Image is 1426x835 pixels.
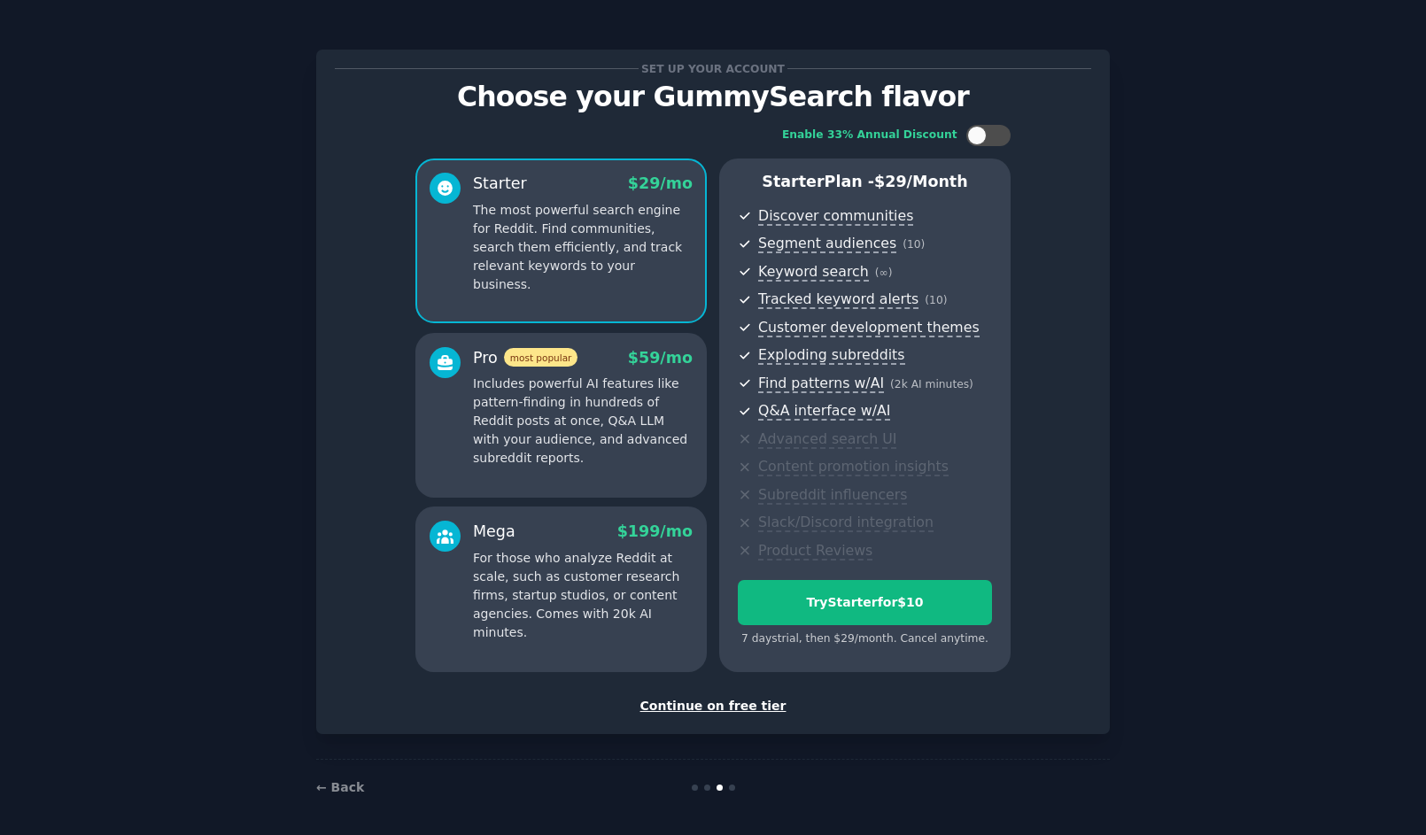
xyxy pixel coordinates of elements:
[473,375,693,468] p: Includes powerful AI features like pattern-finding in hundreds of Reddit posts at once, Q&A LLM w...
[758,402,890,421] span: Q&A interface w/AI
[738,171,992,193] p: Starter Plan -
[473,347,577,369] div: Pro
[758,235,896,253] span: Segment audiences
[758,319,980,337] span: Customer development themes
[504,348,578,367] span: most popular
[758,542,872,561] span: Product Reviews
[617,522,693,540] span: $ 199 /mo
[903,238,925,251] span: ( 10 )
[473,173,527,195] div: Starter
[628,349,693,367] span: $ 59 /mo
[875,267,893,279] span: ( ∞ )
[473,549,693,642] p: For those who analyze Reddit at scale, such as customer research firms, startup studios, or conte...
[758,514,934,532] span: Slack/Discord integration
[758,458,949,476] span: Content promotion insights
[758,375,884,393] span: Find patterns w/AI
[739,593,991,612] div: Try Starter for $10
[890,378,973,390] span: ( 2k AI minutes )
[738,631,992,647] div: 7 days trial, then $ 29 /month . Cancel anytime.
[473,521,515,543] div: Mega
[758,290,918,309] span: Tracked keyword alerts
[874,173,968,190] span: $ 29 /month
[782,128,957,143] div: Enable 33% Annual Discount
[758,430,896,449] span: Advanced search UI
[758,207,913,226] span: Discover communities
[473,201,693,294] p: The most powerful search engine for Reddit. Find communities, search them efficiently, and track ...
[925,294,947,306] span: ( 10 )
[639,59,788,78] span: Set up your account
[758,486,907,505] span: Subreddit influencers
[758,346,904,365] span: Exploding subreddits
[316,780,364,794] a: ← Back
[335,697,1091,715] div: Continue on free tier
[335,81,1091,112] p: Choose your GummySearch flavor
[758,263,869,282] span: Keyword search
[738,580,992,625] button: TryStarterfor$10
[628,174,693,192] span: $ 29 /mo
